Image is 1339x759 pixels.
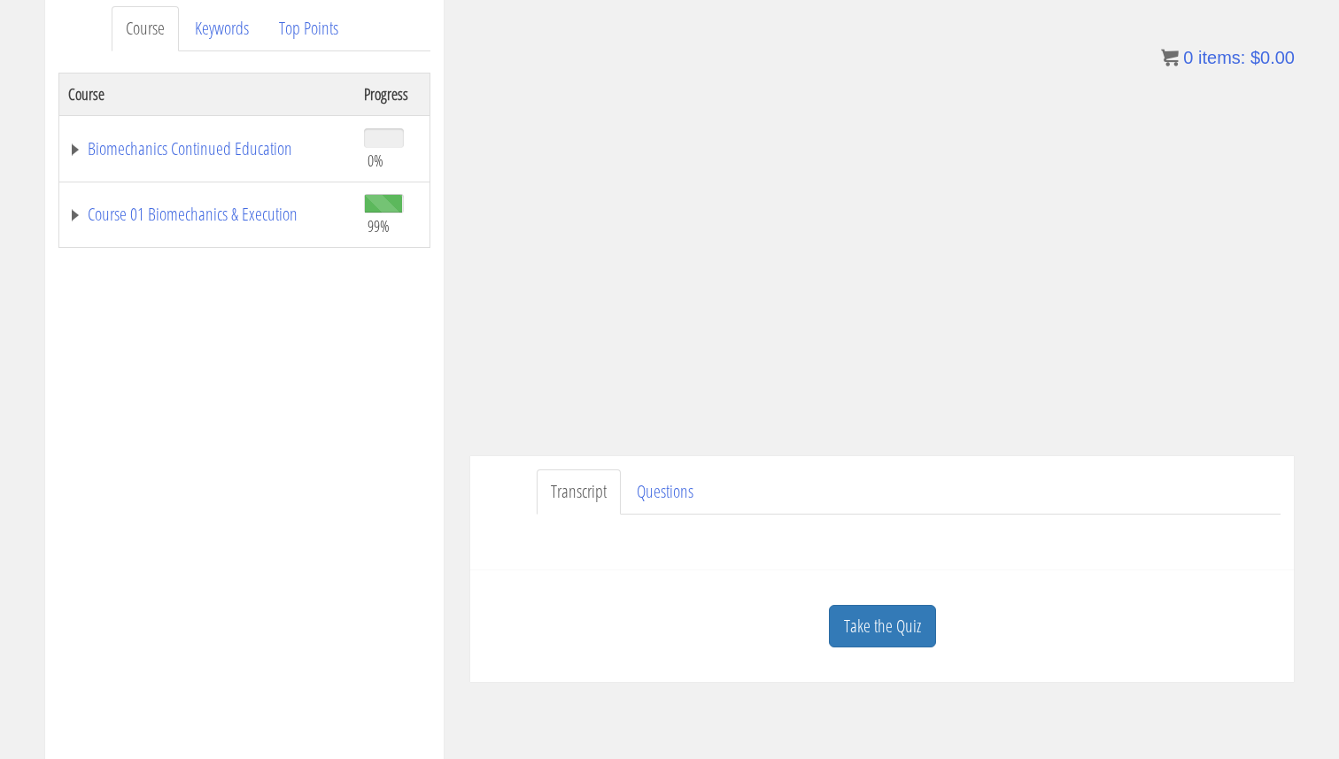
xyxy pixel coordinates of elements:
[59,73,356,115] th: Course
[181,6,263,51] a: Keywords
[1250,48,1295,67] bdi: 0.00
[368,151,383,170] span: 0%
[355,73,430,115] th: Progress
[68,140,346,158] a: Biomechanics Continued Education
[1183,48,1193,67] span: 0
[1198,48,1245,67] span: items:
[623,469,708,515] a: Questions
[265,6,352,51] a: Top Points
[112,6,179,51] a: Course
[1161,49,1179,66] img: icon11.png
[1250,48,1260,67] span: $
[1161,48,1295,67] a: 0 items: $0.00
[68,205,346,223] a: Course 01 Biomechanics & Execution
[829,605,936,648] a: Take the Quiz
[537,469,621,515] a: Transcript
[368,216,390,236] span: 99%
